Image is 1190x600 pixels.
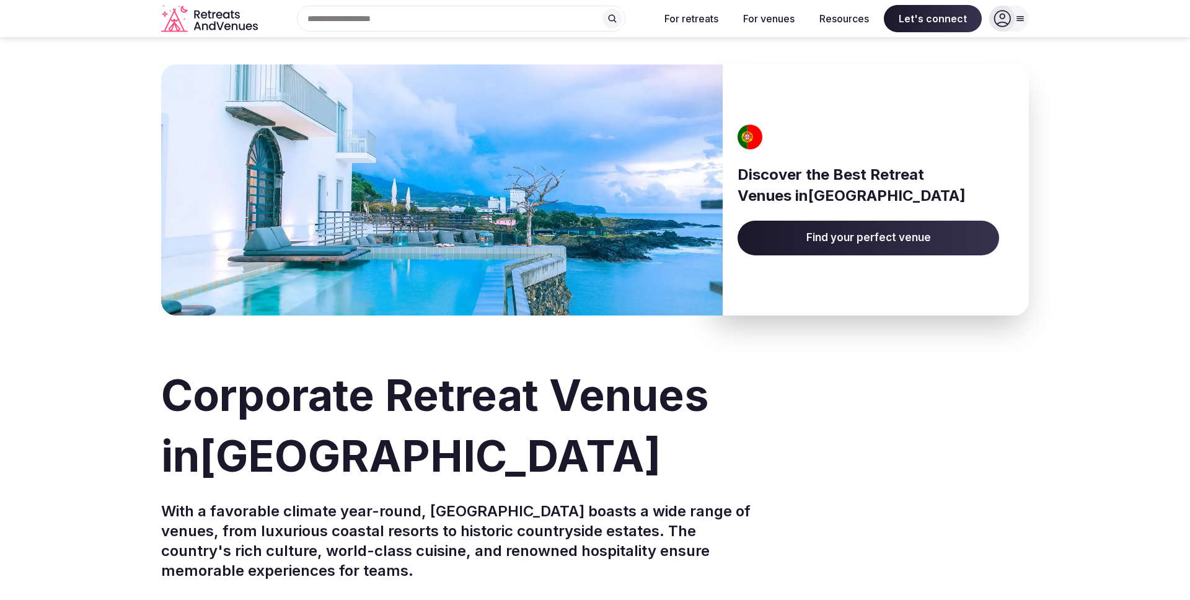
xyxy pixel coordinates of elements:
[161,365,1029,487] h1: Corporate Retreat Venues in [GEOGRAPHIC_DATA]
[161,501,765,581] p: With a favorable climate year-round, [GEOGRAPHIC_DATA] boasts a wide range of venues, from luxuri...
[738,221,999,255] a: Find your perfect venue
[809,5,879,32] button: Resources
[161,64,723,315] img: Banner image for Portugal representative of the country
[884,5,982,32] span: Let's connect
[161,5,260,33] svg: Retreats and Venues company logo
[654,5,728,32] button: For retreats
[733,5,804,32] button: For venues
[734,125,767,149] img: Portugal's flag
[738,164,999,206] h3: Discover the Best Retreat Venues in [GEOGRAPHIC_DATA]
[161,5,260,33] a: Visit the homepage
